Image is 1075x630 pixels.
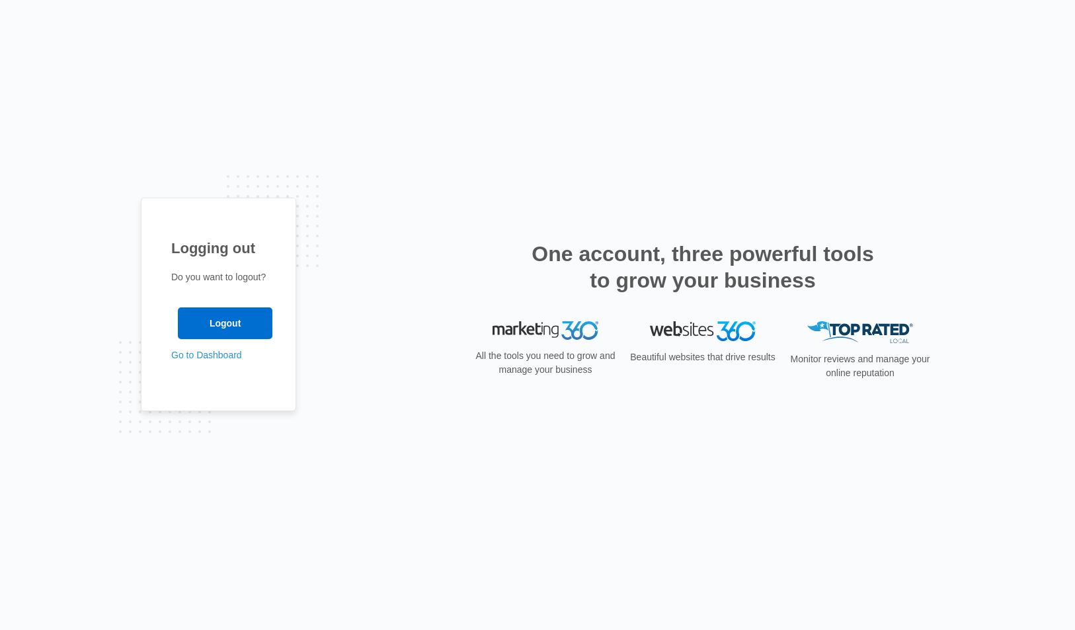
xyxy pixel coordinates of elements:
p: Monitor reviews and manage your online reputation [786,352,934,380]
p: All the tools you need to grow and manage your business [471,349,619,377]
h2: One account, three powerful tools to grow your business [528,241,878,294]
img: Marketing 360 [493,321,598,340]
a: Go to Dashboard [171,350,242,360]
input: Logout [178,307,272,339]
h1: Logging out [171,237,266,259]
img: Websites 360 [650,321,756,340]
img: Top Rated Local [807,321,913,343]
p: Beautiful websites that drive results [629,350,777,364]
p: Do you want to logout? [171,270,266,284]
